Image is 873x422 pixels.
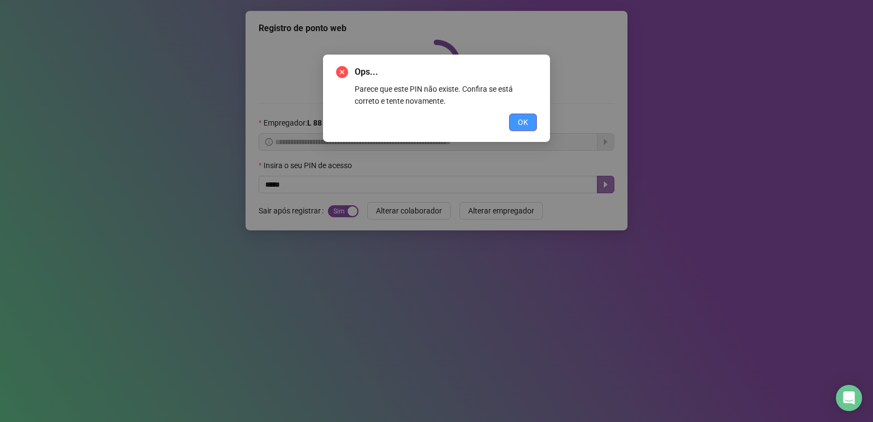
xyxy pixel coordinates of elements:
[355,83,537,107] div: Parece que este PIN não existe. Confira se está correto e tente novamente.
[509,114,537,131] button: OK
[336,66,348,78] span: close-circle
[355,66,537,79] span: Ops...
[836,385,862,411] div: Open Intercom Messenger
[518,116,528,128] span: OK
